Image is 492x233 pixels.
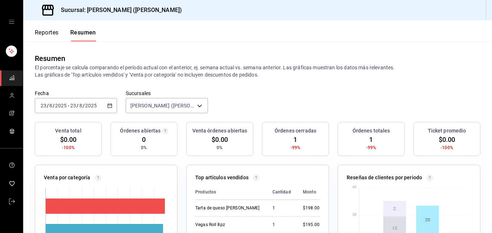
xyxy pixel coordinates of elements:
[44,174,91,181] p: Venta por categoría
[195,205,261,211] div: Tarta de queso [PERSON_NAME]
[35,53,65,64] div: Resumen
[130,102,195,109] span: [PERSON_NAME] ([PERSON_NAME])
[353,127,390,135] h3: Órdenes totales
[126,91,208,96] label: Sucursales
[267,184,297,200] th: Cantidad
[366,144,376,151] span: -99%
[62,144,75,151] span: -100%
[35,29,96,41] div: Pestañas de navegación
[293,135,297,144] span: 1
[195,174,249,181] p: Top artículos vendidos
[272,222,291,228] div: 1
[142,135,146,144] span: 0
[120,127,160,135] h3: Órdenes abiertas
[55,127,81,135] h3: Venta total
[40,103,47,109] input: --
[9,19,14,25] button: cajón abierto
[70,103,76,109] input: --
[55,6,182,15] h3: Sucursal: [PERSON_NAME] ([PERSON_NAME])
[49,103,53,109] input: --
[35,64,480,78] p: El porcentaje se calcula comparando el período actual con el anterior, ej. semana actual vs. sema...
[35,91,117,96] label: Fecha
[297,184,320,200] th: Monto
[275,127,316,135] h3: Órdenes cerradas
[272,205,291,211] div: 1
[55,103,67,109] input: ----
[369,135,373,144] span: 1
[35,29,59,36] font: Reportes
[83,103,85,109] span: /
[439,135,455,144] span: $0.00
[79,103,83,109] input: --
[303,222,320,228] div: $195.00
[428,127,466,135] h3: Ticket promedio
[212,135,228,144] span: $0.00
[85,103,97,109] input: ----
[76,103,79,109] span: /
[195,184,267,200] th: Productos
[291,144,301,151] span: -99%
[441,144,453,151] span: -100%
[53,103,55,109] span: /
[70,29,96,41] button: Resumen
[68,103,69,109] span: -
[303,205,320,211] div: $198.00
[195,222,261,228] div: Vegas Roll 8pz
[60,135,77,144] span: $0.00
[217,144,222,151] span: 0%
[192,127,247,135] h3: Venta órdenes abiertas
[141,144,147,151] span: 0%
[47,103,49,109] span: /
[347,174,422,181] p: Reseñas de clientes por periodo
